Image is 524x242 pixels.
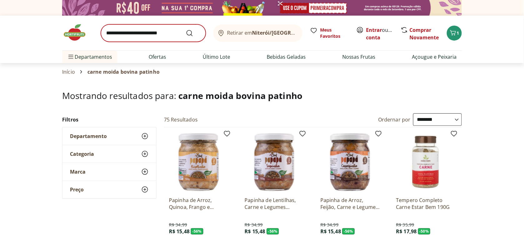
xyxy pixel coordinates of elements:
span: Departamento [70,133,107,139]
span: ou [366,26,394,41]
button: Marca [62,163,156,180]
button: Carrinho [447,26,462,41]
span: R$ 34,99 [320,222,339,228]
a: Tempero Completo Carne Estar Bem 190G [396,197,455,210]
a: Papinha de Arroz, Feijão, Carne e Legumes Orgânica Papapa 180g [320,197,380,210]
b: Niterói/[GEOGRAPHIC_DATA] [252,29,324,36]
span: R$ 15,48 [320,228,341,235]
span: Preço [70,186,84,193]
img: Papinha de Arroz, Quinoa, Frango e Legumes Orgânica Papapa 180g [169,132,228,192]
h1: Mostrando resultados para: [62,91,462,101]
a: Açougue e Peixaria [412,53,457,61]
span: - 56 % [191,228,203,235]
span: - 56 % [267,228,279,235]
img: Hortifruti [62,23,93,42]
span: carne moida bovina patinho [87,69,160,75]
span: R$ 15,48 [169,228,190,235]
a: Nossas Frutas [342,53,376,61]
input: search [101,24,206,42]
h2: Filtros [62,113,156,126]
span: R$ 17,98 [396,228,417,235]
a: Último Lote [203,53,230,61]
span: 1 [457,30,459,36]
span: R$ 35,99 [396,222,414,228]
img: Tempero Completo Carne Estar Bem 190G [396,132,455,192]
span: Departamentos [67,49,112,64]
a: Entrar [366,27,382,33]
img: Papinha de Arroz, Feijão, Carne e Legumes Orgânica Papapa 180g [320,132,380,192]
button: Categoria [62,145,156,163]
a: Papinha de Arroz, Quinoa, Frango e Legumes Orgânica Papapa 180g [169,197,228,210]
a: Criar conta [366,27,401,41]
span: - 56 % [342,228,355,235]
span: R$ 15,48 [245,228,265,235]
button: Departamento [62,127,156,145]
button: Submit Search [186,29,201,37]
span: Meus Favoritos [320,27,349,39]
span: carne moida bovina patinho [178,90,302,101]
span: R$ 34,99 [245,222,263,228]
a: Meus Favoritos [310,27,349,39]
span: Retirar em [227,30,296,36]
a: Início [62,69,75,75]
a: Comprar Novamente [410,27,439,41]
label: Ordernar por [378,116,411,123]
img: Papinha de Lentilhas, Carne e Legumes Orgânica Papapa 180g [245,132,304,192]
span: - 50 % [418,228,431,235]
a: Papinha de Lentilhas, Carne e Legumes Orgânica Papapa 180g [245,197,304,210]
button: Menu [67,49,75,64]
a: Bebidas Geladas [267,53,306,61]
a: Ofertas [149,53,166,61]
button: Preço [62,181,156,198]
button: Retirar emNiterói/[GEOGRAPHIC_DATA] [213,24,303,42]
span: Categoria [70,151,94,157]
h2: 75 Resultados [164,116,198,123]
span: R$ 34,99 [169,222,187,228]
span: Marca [70,169,86,175]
